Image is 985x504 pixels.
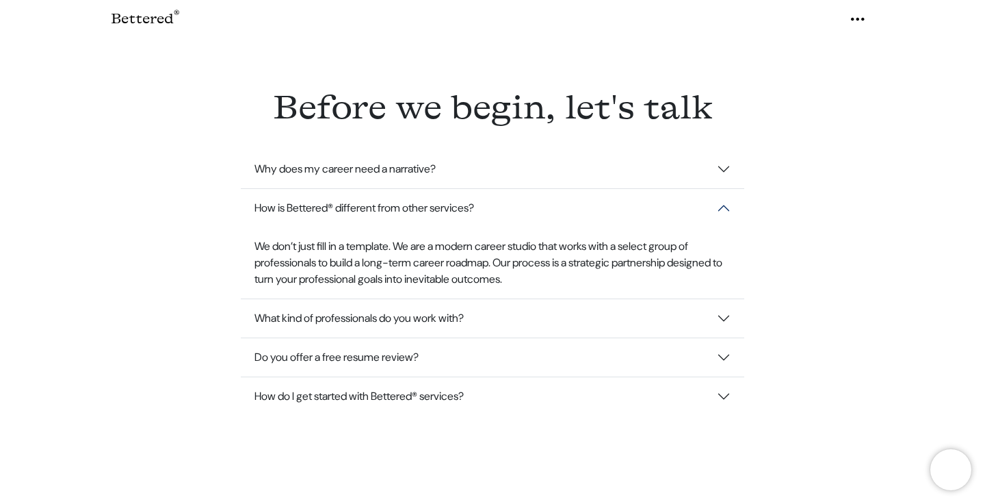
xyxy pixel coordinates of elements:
button: How is Bettered® different from other services? [241,189,744,227]
button: Do you offer a free resume review? [241,338,744,377]
iframe: Brevo live chat [930,449,971,490]
button: Why does my career need a narrative? [241,150,744,188]
div: We don’t just fill in a template. We are a modern career studio that works with a select group of... [241,227,744,299]
button: How do I get started with Bettered® services? [241,377,744,416]
h2: Before we begin, let's talk [241,88,744,144]
a: Bettered® [111,5,179,33]
button: What kind of professionals do you work with? [241,299,744,338]
sup: ® [174,10,179,21]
